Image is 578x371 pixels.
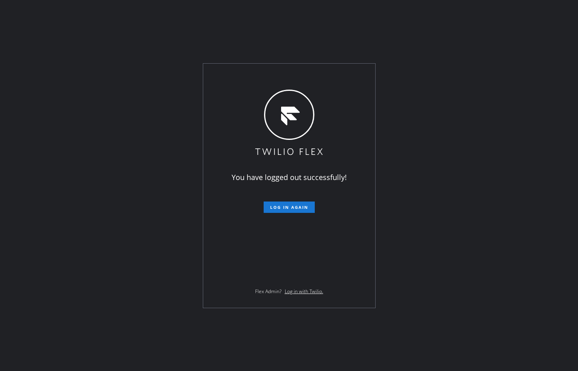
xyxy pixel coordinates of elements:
button: Log in again [264,202,315,213]
span: You have logged out successfully! [232,172,347,182]
span: Log in again [270,204,308,210]
span: Flex Admin? [255,288,281,295]
a: Log in with Twilio. [285,288,323,295]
